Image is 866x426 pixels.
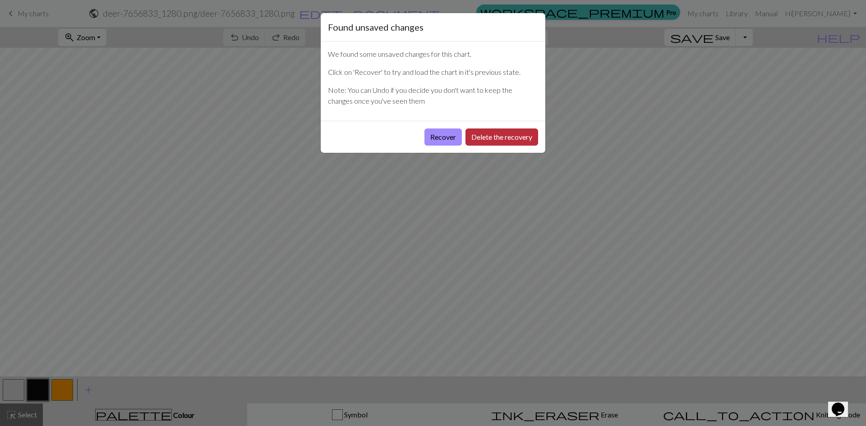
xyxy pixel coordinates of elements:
button: Delete the recovery [465,128,538,146]
iframe: chat widget [828,390,857,417]
p: Click on 'Recover' to try and load the chart in it's previous state. [328,67,538,78]
button: Recover [424,128,462,146]
h5: Found unsaved changes [328,20,424,34]
p: We found some unsaved changes for this chart. [328,49,538,60]
p: Note: You can Undo if you decide you don't want to keep the changes once you've seen them [328,85,538,106]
